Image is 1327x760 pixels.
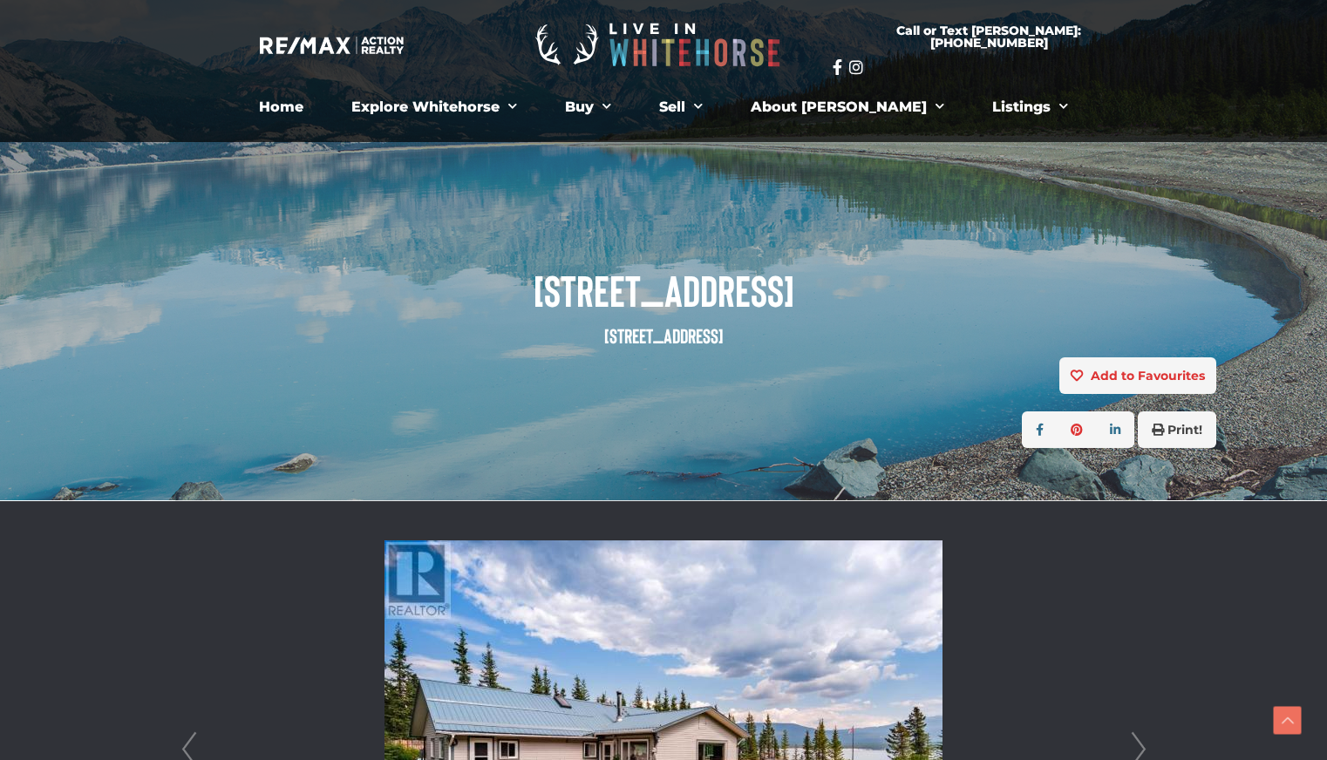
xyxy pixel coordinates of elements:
[738,90,957,125] a: About [PERSON_NAME]
[604,323,724,348] small: [STREET_ADDRESS]
[1091,368,1205,383] strong: Add to Favourites
[1167,422,1202,438] strong: Print!
[338,90,530,125] a: Explore Whitehorse
[854,24,1124,49] span: Call or Text [PERSON_NAME]: [PHONE_NUMBER]
[1059,357,1216,394] button: Add to Favourites
[184,90,1143,125] nav: Menu
[552,90,624,125] a: Buy
[833,14,1145,59] a: Call or Text [PERSON_NAME]: [PHONE_NUMBER]
[111,266,1216,314] span: [STREET_ADDRESS]
[979,90,1081,125] a: Listings
[1138,411,1216,448] button: Print!
[246,90,316,125] a: Home
[646,90,716,125] a: Sell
